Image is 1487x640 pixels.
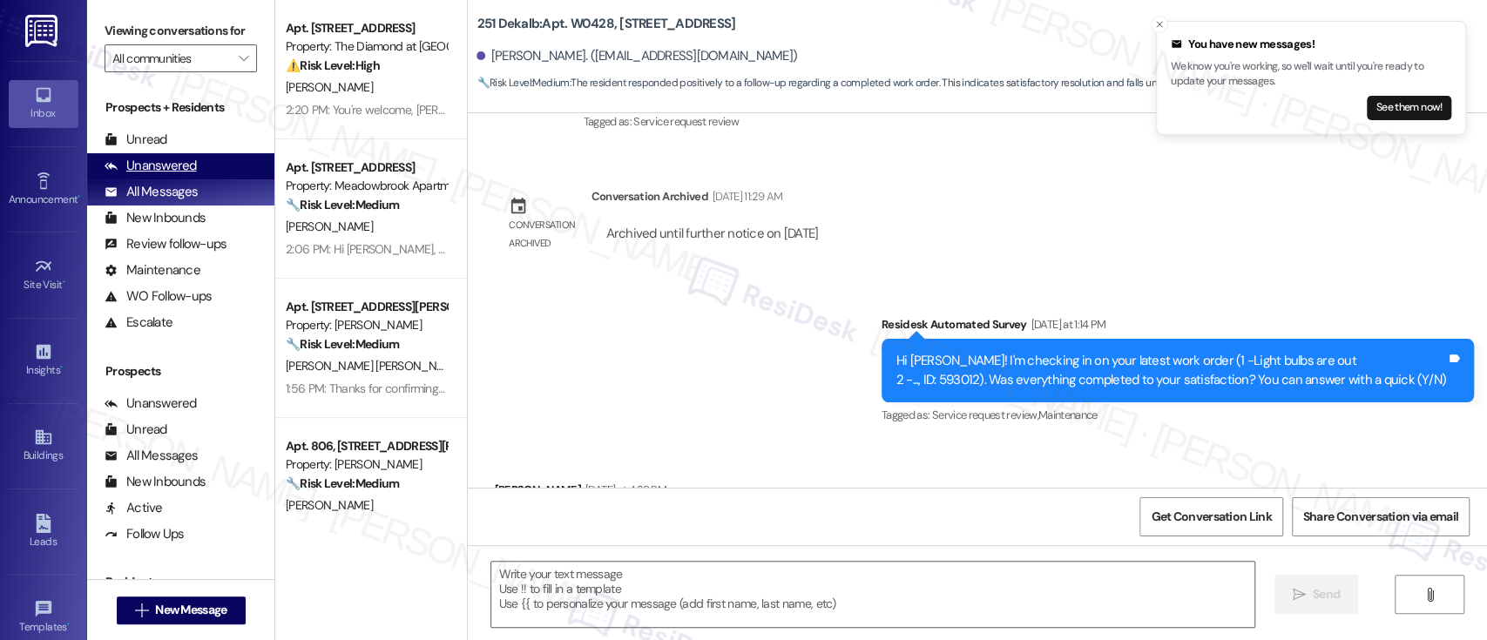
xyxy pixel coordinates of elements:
[509,216,577,253] div: Conversation archived
[105,394,197,413] div: Unanswered
[1313,585,1340,603] span: Send
[581,481,666,499] div: [DATE] at 4:29 PM
[286,455,447,474] div: Property: [PERSON_NAME]
[882,315,1474,340] div: Residesk Automated Survey
[477,47,797,65] div: [PERSON_NAME]. ([EMAIL_ADDRESS][DOMAIN_NAME])
[9,422,78,469] a: Buildings
[286,37,447,56] div: Property: The Diamond at [GEOGRAPHIC_DATA]
[932,408,1038,422] span: Service request review ,
[286,298,447,316] div: Apt. [STREET_ADDRESS][PERSON_NAME]
[286,79,373,95] span: [PERSON_NAME]
[112,44,229,72] input: All communities
[60,361,63,374] span: •
[105,157,197,175] div: Unanswered
[1274,575,1359,614] button: Send
[67,618,70,630] span: •
[286,437,447,455] div: Apt. 806, [STREET_ADDRESS][PERSON_NAME]
[286,219,373,234] span: [PERSON_NAME]
[882,402,1474,428] div: Tagged as:
[286,475,399,491] strong: 🔧 Risk Level: Medium
[286,57,380,73] strong: ⚠️ Risk Level: High
[87,98,274,117] div: Prospects + Residents
[239,51,248,65] i: 
[63,276,65,288] span: •
[477,15,735,33] b: 251 Dekalb: Apt. W0428, [STREET_ADDRESS]
[105,17,257,44] label: Viewing conversations for
[286,158,447,177] div: Apt. [STREET_ADDRESS]
[1423,588,1436,602] i: 
[1038,408,1098,422] span: Maintenance
[633,114,739,129] span: Service request review
[1151,508,1271,526] span: Get Conversation Link
[1303,508,1458,526] span: Share Conversation via email
[9,509,78,556] a: Leads
[286,102,1099,118] div: 2:20 PM: You're welcome, [PERSON_NAME]! I'm glad I could help. Please don't hesitate to reach out...
[604,225,820,243] div: Archived until further notice on [DATE]
[286,316,447,334] div: Property: [PERSON_NAME]
[1292,497,1470,536] button: Share Conversation via email
[286,197,399,212] strong: 🔧 Risk Level: Medium
[87,573,274,591] div: Residents
[1171,59,1451,90] p: We know you're working, so we'll wait until you're ready to update your messages.
[78,191,80,203] span: •
[708,187,782,205] div: [DATE] 11:29 AM
[105,235,226,253] div: Review follow-ups
[286,177,447,195] div: Property: Meadowbrook Apartments
[1027,315,1106,333] div: [DATE] at 1:14 PM
[117,596,246,624] button: New Message
[1171,36,1451,53] div: You have new messages!
[477,74,1284,92] span: : The resident responded positively to a follow-up regarding a completed work order. This indicat...
[286,358,463,374] span: [PERSON_NAME] [PERSON_NAME]
[591,187,707,205] div: Conversation Archived
[155,601,226,619] span: New Message
[286,19,447,37] div: Apt. [STREET_ADDRESS]
[286,241,1085,257] div: 2:06 PM: Hi [PERSON_NAME], our office is requesting that you call them directly to schedule the c...
[105,447,198,465] div: All Messages
[1367,96,1451,120] button: See them now!
[105,525,185,543] div: Follow Ups
[105,183,198,201] div: All Messages
[286,381,1101,396] div: 1:56 PM: Thanks for confirming! I've noted your permission to enter if no one is home for the bat...
[286,336,399,352] strong: 🔧 Risk Level: Medium
[477,76,569,90] strong: 🔧 Risk Level: Medium
[9,80,78,127] a: Inbox
[1293,588,1306,602] i: 
[105,287,212,306] div: WO Follow-ups
[105,473,206,491] div: New Inbounds
[896,352,1446,389] div: Hi [PERSON_NAME]! I'm checking in on your latest work order (1 -Light bulbs are out 2 -..., ID: 5...
[87,362,274,381] div: Prospects
[105,131,167,149] div: Unread
[135,603,148,617] i: 
[105,209,206,227] div: New Inbounds
[583,109,1474,134] div: Tagged as:
[286,497,373,513] span: [PERSON_NAME]
[1139,497,1282,536] button: Get Conversation Link
[25,15,61,47] img: ResiDesk Logo
[105,499,163,517] div: Active
[105,261,200,280] div: Maintenance
[494,481,666,505] div: [PERSON_NAME]
[9,337,78,384] a: Insights •
[9,252,78,299] a: Site Visit •
[1151,16,1168,33] button: Close toast
[105,313,172,332] div: Escalate
[105,421,167,439] div: Unread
